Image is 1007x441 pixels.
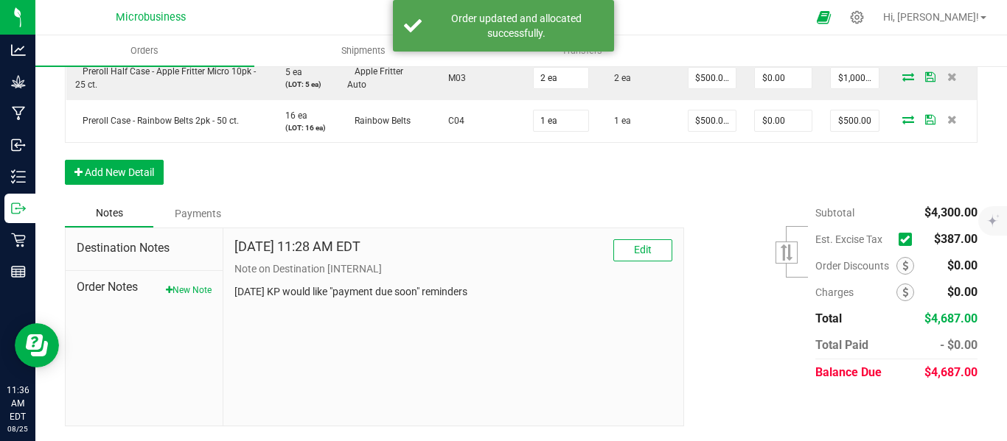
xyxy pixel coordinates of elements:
span: Save Order Detail [919,72,941,81]
p: (LOT: 5 ea) [278,79,330,90]
span: Hi, [PERSON_NAME]! [883,11,979,23]
inline-svg: Manufacturing [11,106,26,121]
span: Preroll Case - Rainbow Belts 2pk - 50 ct. [75,116,239,126]
input: 0 [755,68,812,88]
span: Balance Due [815,365,882,379]
span: Subtotal [815,207,854,219]
span: Preroll Half Case - Apple Fritter Micro 10pk - 25 ct. [75,66,256,90]
div: Manage settings [848,10,866,24]
span: $0.00 [947,285,978,299]
div: Order updated and allocated successfully. [430,11,603,40]
span: $4,687.00 [924,365,978,379]
span: 5 ea [278,67,302,77]
button: Edit [613,239,672,261]
span: Total Paid [815,338,868,352]
span: $4,687.00 [924,311,978,325]
span: C04 [441,116,464,126]
span: Destination Notes [77,239,212,257]
span: 16 ea [278,110,307,121]
div: Payments [153,200,242,227]
span: 1 ea [607,116,631,126]
span: Shipments [321,44,405,57]
span: Save Order Detail [919,115,941,124]
span: $0.00 [947,258,978,272]
span: 2 ea [607,73,631,83]
span: Apple Fritter Auto [347,66,403,90]
p: [DATE] KP would like "payment due soon" reminders [234,284,673,300]
span: - $0.00 [940,338,978,352]
span: Microbusiness [116,11,186,24]
span: Order Discounts [815,260,896,272]
h4: [DATE] 11:28 AM EDT [234,239,360,254]
span: $4,300.00 [924,205,978,219]
input: 0 [534,110,589,131]
inline-svg: Analytics [11,43,26,57]
span: Total [815,311,842,325]
input: 0 [534,68,589,88]
input: 0 [689,68,736,88]
inline-svg: Inbound [11,138,26,152]
input: 0 [831,110,879,131]
span: Delete Order Detail [941,115,964,124]
input: 0 [689,110,736,131]
inline-svg: Inventory [11,169,26,184]
span: Rainbow Belts [347,116,411,126]
span: Charges [815,286,896,298]
span: Orders [111,44,178,57]
inline-svg: Retail [11,233,26,247]
span: Edit [634,244,652,255]
span: $387.00 [934,232,978,246]
span: Calculate excise tax [899,229,919,249]
button: New Note [166,283,212,297]
a: Shipments [254,35,473,66]
span: Est. Excise Tax [815,233,893,245]
p: 11:36 AM EDT [7,384,29,423]
iframe: Resource center [15,323,59,367]
span: Delete Order Detail [941,72,964,81]
input: 0 [831,68,879,88]
inline-svg: Reports [11,264,26,279]
div: Notes [65,200,153,227]
span: Order Notes [77,278,212,296]
input: 0 [755,110,812,131]
a: Orders [35,35,254,66]
p: (LOT: 16 ea) [278,122,330,133]
p: Note on Destination [INTERNAL] [234,261,673,277]
inline-svg: Outbound [11,201,26,216]
button: Add New Detail [65,160,164,185]
p: 08/25 [7,423,29,434]
span: Open Ecommerce Menu [807,3,840,32]
inline-svg: Grow [11,74,26,89]
span: M03 [441,73,466,83]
